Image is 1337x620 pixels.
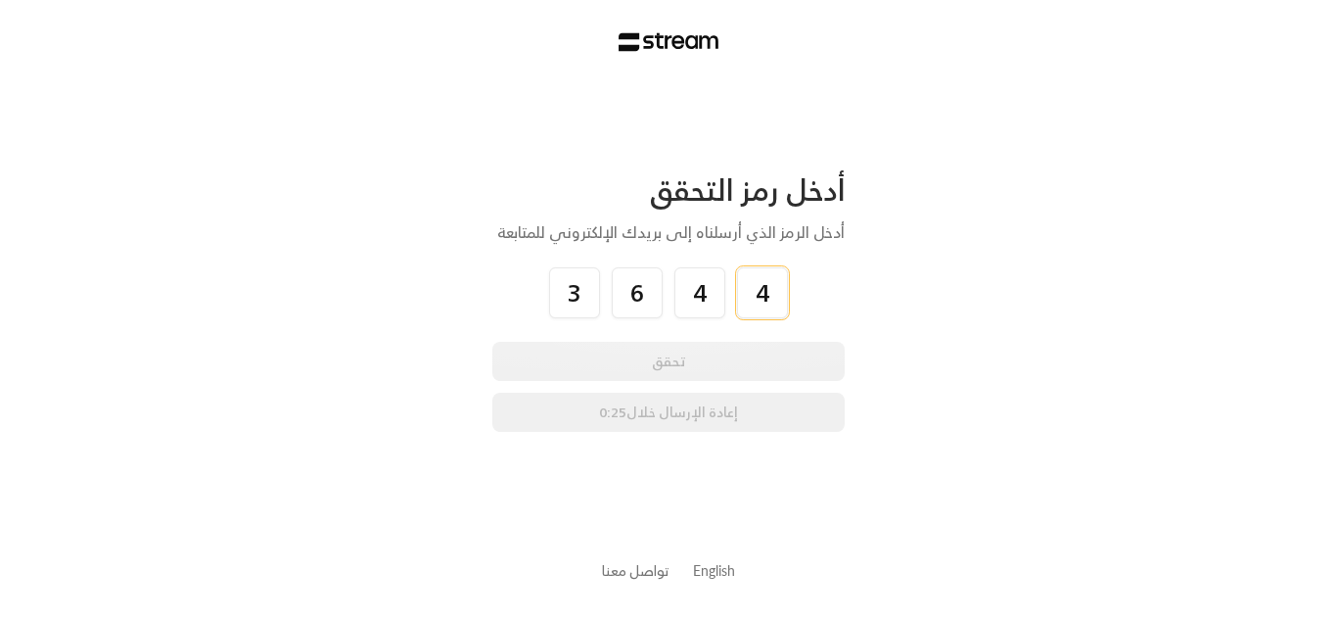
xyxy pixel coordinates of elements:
img: Stream Logo [619,32,719,52]
a: تواصل معنا [602,558,669,583]
a: English [693,552,735,589]
div: أدخل الرمز الذي أرسلناه إلى بريدك الإلكتروني للمتابعة [492,220,845,244]
div: أدخل رمز التحقق [492,171,845,209]
button: تواصل معنا [602,560,669,581]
